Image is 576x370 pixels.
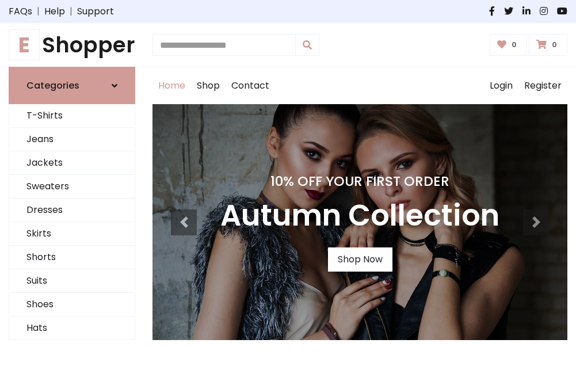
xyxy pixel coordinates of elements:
[26,80,79,91] h6: Categories
[9,5,32,18] a: FAQs
[529,34,567,56] a: 0
[220,199,499,234] h3: Autumn Collection
[9,128,135,151] a: Jeans
[9,246,135,269] a: Shorts
[9,293,135,316] a: Shoes
[509,40,520,50] span: 0
[44,5,65,18] a: Help
[328,247,392,272] a: Shop Now
[191,67,226,104] a: Shop
[9,67,135,104] a: Categories
[9,269,135,293] a: Suits
[9,222,135,246] a: Skirts
[152,67,191,104] a: Home
[9,32,135,58] h1: Shopper
[32,5,44,18] span: |
[549,40,560,50] span: 0
[9,316,135,340] a: Hats
[226,67,275,104] a: Contact
[9,175,135,199] a: Sweaters
[9,199,135,222] a: Dresses
[65,5,77,18] span: |
[9,32,135,58] a: EShopper
[9,29,40,60] span: E
[77,5,114,18] a: Support
[9,151,135,175] a: Jackets
[220,173,499,189] h4: 10% Off Your First Order
[490,34,527,56] a: 0
[9,104,135,128] a: T-Shirts
[518,67,567,104] a: Register
[484,67,518,104] a: Login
